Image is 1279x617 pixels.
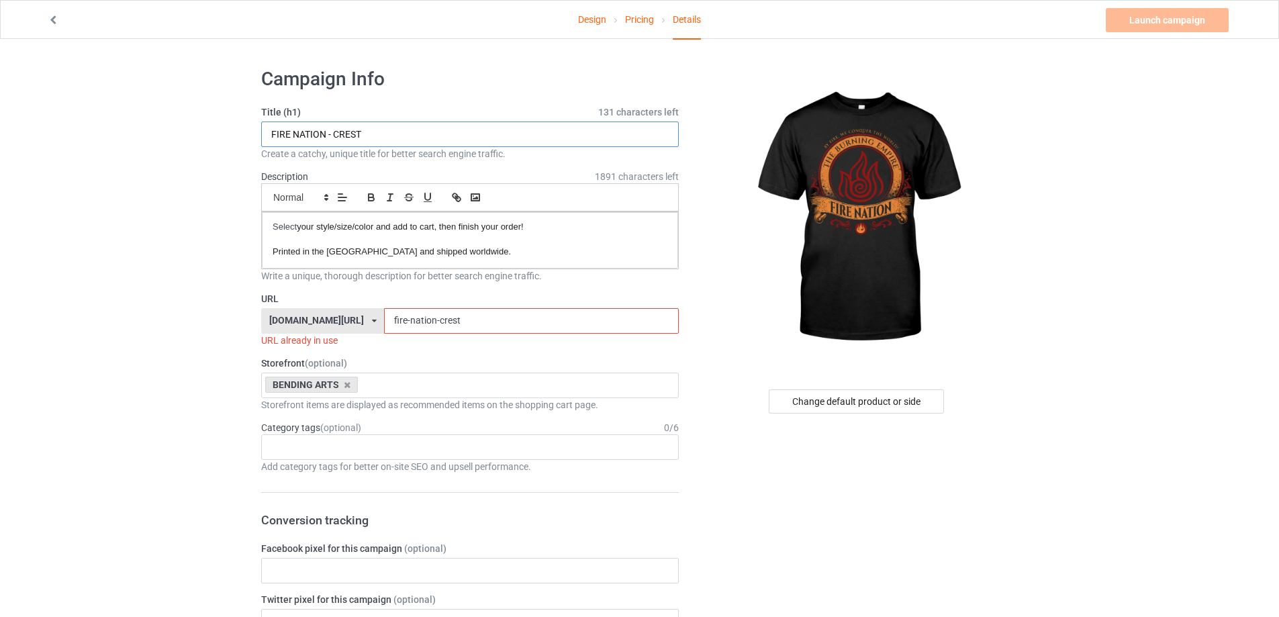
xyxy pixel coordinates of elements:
[769,389,944,414] div: Change default product or side
[273,246,511,256] span: Printed in the [GEOGRAPHIC_DATA] and shipped worldwide.
[269,316,364,325] div: [DOMAIN_NAME][URL]
[261,334,679,347] div: URL already in use
[261,147,679,160] div: Create a catchy, unique title for better search engine traffic.
[578,1,606,38] a: Design
[261,512,679,528] h3: Conversion tracking
[625,1,654,38] a: Pricing
[393,594,436,605] span: (optional)
[261,460,679,473] div: Add category tags for better on-site SEO and upsell performance.
[598,105,679,119] span: 131 characters left
[595,170,679,183] span: 1891 characters left
[261,105,679,119] label: Title (h1)
[265,377,358,393] div: BENDING ARTS
[261,357,679,370] label: Storefront
[261,269,679,283] div: Write a unique, thorough description for better search engine traffic.
[404,543,446,554] span: (optional)
[297,222,523,232] span: your style/size/color and add to cart, then finish your order!
[261,292,679,305] label: URL
[305,358,347,369] span: (optional)
[664,421,679,434] div: 0 / 6
[261,542,679,555] label: Facebook pixel for this campaign
[673,1,701,40] div: Details
[261,421,361,434] label: Category tags
[261,593,679,606] label: Twitter pixel for this campaign
[261,67,679,91] h1: Campaign Info
[261,398,679,412] div: Storefront items are displayed as recommended items on the shopping cart page.
[261,171,308,182] label: Description
[273,221,667,234] p: Select
[320,422,361,433] span: (optional)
